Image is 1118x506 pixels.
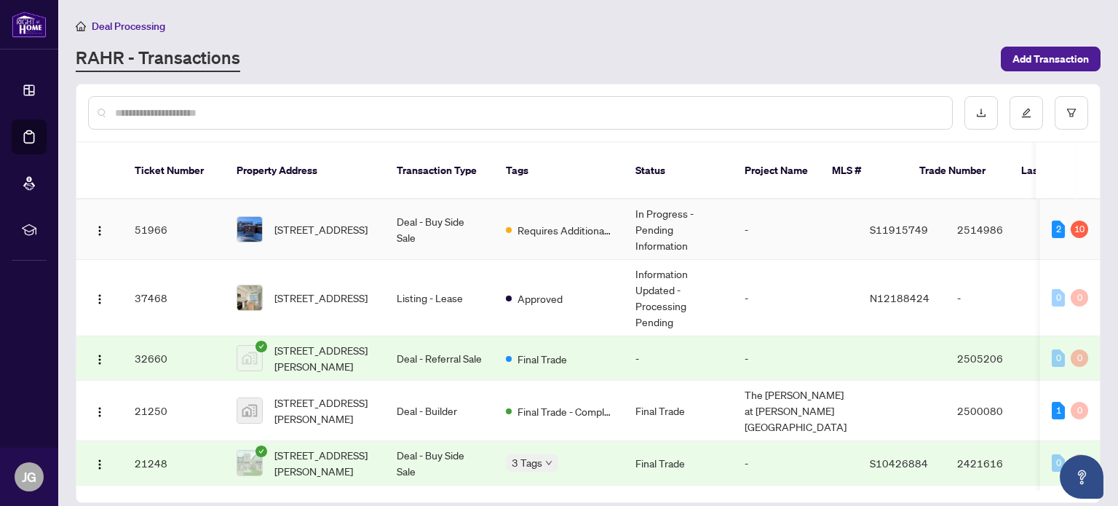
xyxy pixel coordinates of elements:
span: check-circle [255,446,267,457]
td: 2500080 [945,381,1047,441]
td: Deal - Builder [385,381,494,441]
td: In Progress - Pending Information [624,199,733,260]
span: [STREET_ADDRESS][PERSON_NAME] [274,342,373,374]
button: Logo [88,218,111,241]
img: thumbnail-img [237,346,262,371]
div: 0 [1071,349,1088,367]
span: [STREET_ADDRESS][PERSON_NAME] [274,395,373,427]
span: Requires Additional Docs [518,222,612,238]
span: download [976,108,986,118]
div: 0 [1052,454,1065,472]
td: 32660 [123,336,225,381]
span: Final Trade [518,351,567,367]
span: JG [22,467,36,487]
span: Final Trade - Completed [518,403,612,419]
td: 37468 [123,260,225,336]
th: Ticket Number [123,143,225,199]
img: thumbnail-img [237,398,262,423]
td: - [624,336,733,381]
img: Logo [94,354,106,365]
span: [STREET_ADDRESS] [274,221,368,237]
div: 1 [1052,402,1065,419]
img: logo [12,11,47,38]
div: 0 [1071,454,1088,472]
td: 21248 [123,441,225,486]
th: Status [624,143,733,199]
span: [STREET_ADDRESS] [274,290,368,306]
td: Listing - Lease [385,260,494,336]
th: Trade Number [908,143,1010,199]
span: S10426884 [870,456,928,470]
td: 2514986 [945,199,1047,260]
td: - [733,199,858,260]
td: 2505206 [945,336,1047,381]
td: Information Updated - Processing Pending [624,260,733,336]
img: thumbnail-img [237,451,262,475]
img: thumbnail-img [237,217,262,242]
div: 0 [1071,289,1088,307]
td: Final Trade [624,441,733,486]
span: down [545,459,552,467]
th: Project Name [733,143,820,199]
span: home [76,21,86,31]
a: RAHR - Transactions [76,46,240,72]
span: S11915749 [870,223,928,236]
span: Deal Processing [92,20,165,33]
td: Deal - Buy Side Sale [385,199,494,260]
button: Logo [88,286,111,309]
td: 51966 [123,199,225,260]
td: Deal - Referral Sale [385,336,494,381]
img: Logo [94,406,106,418]
span: 3 Tags [512,454,542,471]
span: check-circle [255,341,267,352]
div: 0 [1052,289,1065,307]
button: Logo [88,399,111,422]
span: edit [1021,108,1031,118]
td: Deal - Buy Side Sale [385,441,494,486]
th: MLS # [820,143,908,199]
th: Transaction Type [385,143,494,199]
span: Add Transaction [1012,47,1089,71]
th: Tags [494,143,624,199]
img: Logo [94,459,106,470]
td: Final Trade [624,381,733,441]
th: Property Address [225,143,385,199]
td: 2421616 [945,441,1047,486]
span: filter [1066,108,1077,118]
td: 21250 [123,381,225,441]
img: Logo [94,225,106,237]
span: Approved [518,290,563,307]
button: Logo [88,347,111,370]
td: The [PERSON_NAME] at [PERSON_NAME][GEOGRAPHIC_DATA] [733,381,858,441]
span: N12188424 [870,291,929,304]
button: edit [1010,96,1043,130]
span: [STREET_ADDRESS][PERSON_NAME] [274,447,373,479]
div: 0 [1052,349,1065,367]
button: Open asap [1060,455,1103,499]
img: Logo [94,293,106,305]
td: - [733,260,858,336]
div: 2 [1052,221,1065,238]
img: thumbnail-img [237,285,262,310]
button: Add Transaction [1001,47,1101,71]
td: - [945,260,1047,336]
button: download [964,96,998,130]
div: 10 [1071,221,1088,238]
button: filter [1055,96,1088,130]
td: - [733,441,858,486]
td: - [733,336,858,381]
div: 0 [1071,402,1088,419]
button: Logo [88,451,111,475]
